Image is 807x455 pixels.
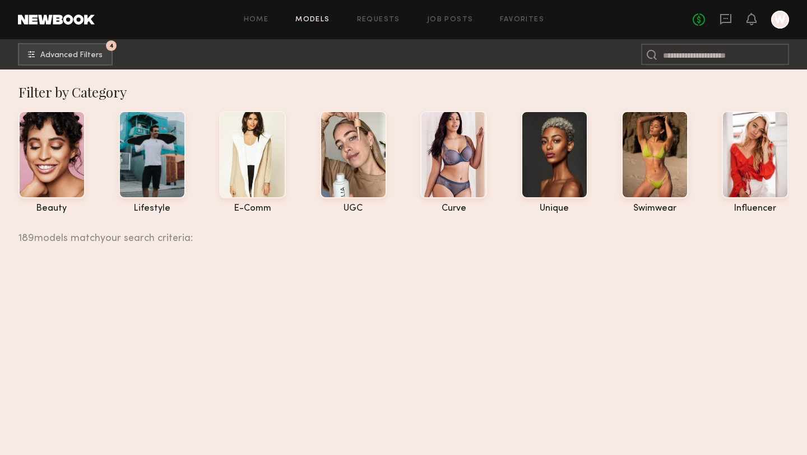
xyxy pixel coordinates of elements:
[18,43,113,66] button: 4Advanced Filters
[40,52,103,59] span: Advanced Filters
[420,204,487,213] div: curve
[119,204,185,213] div: lifestyle
[771,11,789,29] a: W
[295,16,330,24] a: Models
[521,204,588,213] div: unique
[500,16,544,24] a: Favorites
[427,16,474,24] a: Job Posts
[219,204,286,213] div: e-comm
[357,16,400,24] a: Requests
[109,43,114,48] span: 4
[18,83,789,101] div: Filter by Category
[18,204,85,213] div: beauty
[320,204,387,213] div: UGC
[18,220,780,244] div: 189 models match your search criteria:
[722,204,789,213] div: influencer
[622,204,688,213] div: swimwear
[244,16,269,24] a: Home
